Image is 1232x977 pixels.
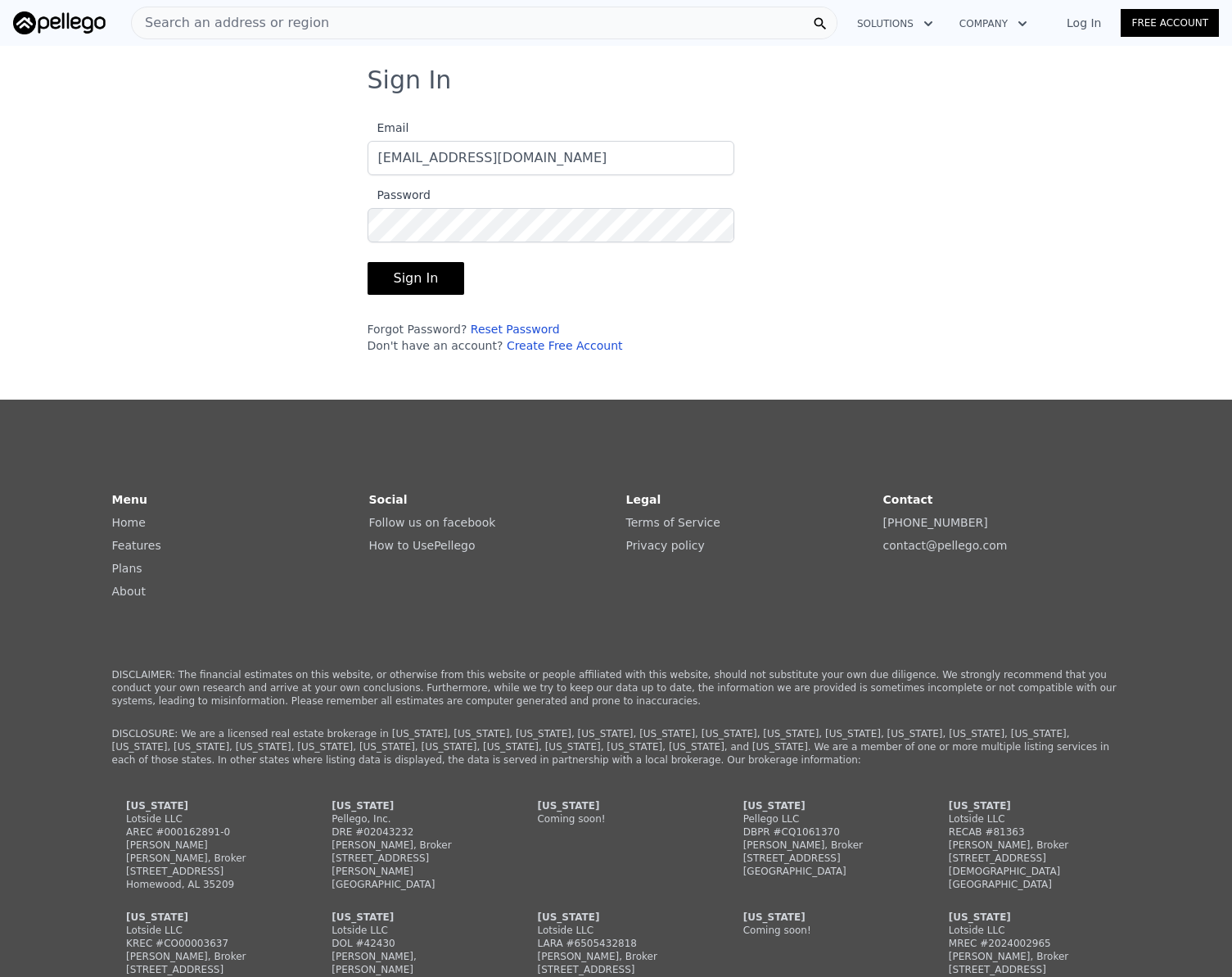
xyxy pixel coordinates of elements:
[126,963,283,976] div: [STREET_ADDRESS]
[13,11,106,34] img: Pellego
[126,924,283,937] div: Lotside LLC
[946,9,1040,38] button: Company
[332,812,489,825] div: Pellego, Inc.
[332,950,489,976] div: [PERSON_NAME], [PERSON_NAME]
[368,262,465,295] button: Sign In
[368,121,409,134] span: Email
[626,493,661,506] strong: Legal
[949,950,1106,963] div: [PERSON_NAME], Broker
[743,865,900,878] div: [GEOGRAPHIC_DATA]
[112,727,1121,767] p: DISCLOSURE: We are a licensed real estate brokerage in [US_STATE], [US_STATE], [US_STATE], [US_ST...
[471,323,560,336] a: Reset Password
[369,539,476,552] a: How to UsePellego
[949,911,1106,924] div: [US_STATE]
[537,911,694,924] div: [US_STATE]
[126,812,283,825] div: Lotside LLC
[368,141,734,175] input: Email
[368,66,865,95] h3: Sign In
[368,208,734,242] input: Password
[949,852,1106,878] div: [STREET_ADDRESS][DEMOGRAPHIC_DATA]
[332,799,489,812] div: [US_STATE]
[743,812,900,825] div: Pellego LLC
[844,9,946,38] button: Solutions
[112,585,146,598] a: About
[1121,9,1219,37] a: Free Account
[949,799,1106,812] div: [US_STATE]
[949,878,1106,891] div: [GEOGRAPHIC_DATA]
[537,812,694,825] div: Coming soon!
[949,937,1106,950] div: MREC #2024002965
[332,911,489,924] div: [US_STATE]
[369,493,408,506] strong: Social
[112,539,161,552] a: Features
[126,911,283,924] div: [US_STATE]
[112,668,1121,708] p: DISCLAIMER: The financial estimates on this website, or otherwise from this website or people aff...
[949,924,1106,937] div: Lotside LLC
[537,950,694,963] div: [PERSON_NAME], Broker
[368,188,431,201] span: Password
[743,825,900,839] div: DBPR #CQ1061370
[126,937,283,950] div: KREC #CO00003637
[126,825,283,839] div: AREC #000162891-0
[332,937,489,950] div: DOL #42430
[332,878,489,891] div: [GEOGRAPHIC_DATA]
[949,839,1106,852] div: [PERSON_NAME], Broker
[126,865,283,878] div: [STREET_ADDRESS]
[883,539,1008,552] a: contact@pellego.com
[537,924,694,937] div: Lotside LLC
[126,839,283,865] div: [PERSON_NAME] [PERSON_NAME], Broker
[332,924,489,937] div: Lotside LLC
[332,825,489,839] div: DRE #02043232
[1047,15,1121,31] a: Log In
[126,950,283,963] div: [PERSON_NAME], Broker
[126,799,283,812] div: [US_STATE]
[126,878,283,891] div: Homewood, AL 35209
[537,937,694,950] div: LARA #6505432818
[112,516,146,529] a: Home
[332,839,489,852] div: [PERSON_NAME], Broker
[332,852,489,878] div: [STREET_ADDRESS][PERSON_NAME]
[112,562,142,575] a: Plans
[743,799,900,812] div: [US_STATE]
[743,839,900,852] div: [PERSON_NAME], Broker
[883,516,988,529] a: [PHONE_NUMBER]
[743,852,900,865] div: [STREET_ADDRESS]
[949,825,1106,839] div: RECAB #81363
[626,539,705,552] a: Privacy policy
[507,339,623,352] a: Create Free Account
[537,799,694,812] div: [US_STATE]
[112,493,147,506] strong: Menu
[132,13,329,33] span: Search an address or region
[626,516,720,529] a: Terms of Service
[883,493,933,506] strong: Contact
[368,321,734,354] div: Forgot Password? Don't have an account?
[743,911,900,924] div: [US_STATE]
[537,963,694,976] div: [STREET_ADDRESS]
[949,812,1106,825] div: Lotside LLC
[369,516,496,529] a: Follow us on facebook
[743,924,900,937] div: Coming soon!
